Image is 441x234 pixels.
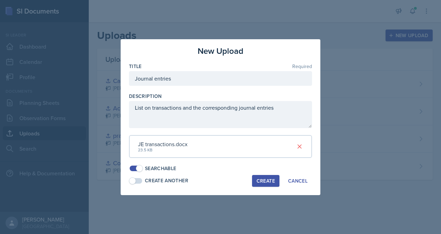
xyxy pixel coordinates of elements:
[138,147,188,153] div: 23.5 KB
[145,165,176,172] div: Searchable
[288,178,308,184] div: Cancel
[252,175,279,187] button: Create
[129,93,162,100] label: Description
[138,140,188,148] div: JE transactions.docx
[198,45,243,57] h3: New Upload
[129,63,142,70] label: Title
[257,178,275,184] div: Create
[284,175,312,187] button: Cancel
[145,177,188,184] div: Create Another
[129,71,312,86] input: Enter title
[292,64,312,69] span: Required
